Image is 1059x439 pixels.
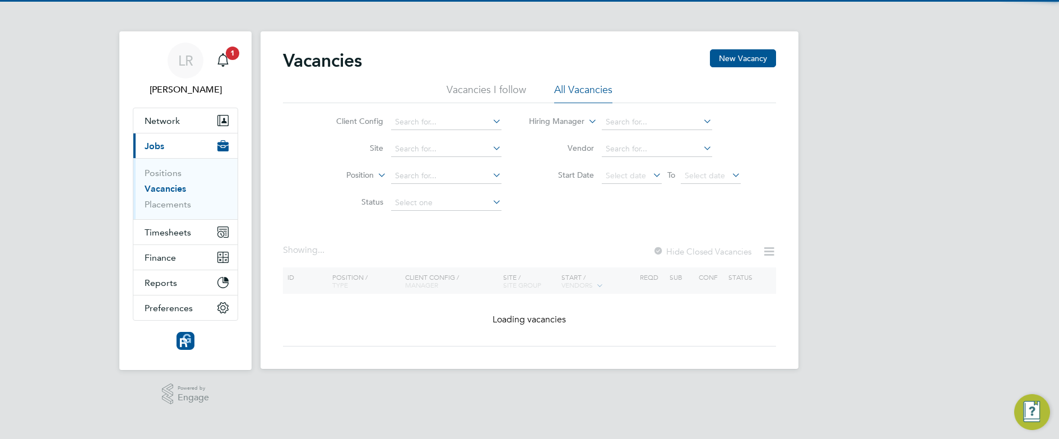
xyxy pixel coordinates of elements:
[447,83,526,103] li: Vacancies I follow
[318,244,324,256] span: ...
[133,245,238,270] button: Finance
[145,183,186,194] a: Vacancies
[145,278,177,288] span: Reports
[319,197,383,207] label: Status
[520,116,584,127] label: Hiring Manager
[162,383,210,405] a: Powered byEngage
[606,170,646,181] span: Select date
[391,168,501,184] input: Search for...
[145,199,191,210] a: Placements
[178,53,193,68] span: LR
[133,108,238,133] button: Network
[685,170,725,181] span: Select date
[212,43,234,78] a: 1
[133,332,238,350] a: Go to home page
[145,252,176,263] span: Finance
[283,49,362,72] h2: Vacancies
[602,141,712,157] input: Search for...
[133,295,238,320] button: Preferences
[176,332,194,350] img: resourcinggroup-logo-retina.png
[133,133,238,158] button: Jobs
[319,116,383,126] label: Client Config
[119,31,252,370] nav: Main navigation
[1014,394,1050,430] button: Engage Resource Center
[133,220,238,244] button: Timesheets
[653,246,751,257] label: Hide Closed Vacancies
[391,114,501,130] input: Search for...
[133,43,238,96] a: LR[PERSON_NAME]
[309,170,374,181] label: Position
[178,383,209,393] span: Powered by
[529,143,594,153] label: Vendor
[391,141,501,157] input: Search for...
[529,170,594,180] label: Start Date
[178,393,209,403] span: Engage
[283,244,327,256] div: Showing
[391,195,501,211] input: Select one
[145,141,164,151] span: Jobs
[602,114,712,130] input: Search for...
[145,115,180,126] span: Network
[226,47,239,60] span: 1
[710,49,776,67] button: New Vacancy
[133,158,238,219] div: Jobs
[145,168,182,178] a: Positions
[145,303,193,313] span: Preferences
[133,83,238,96] span: Leanne Rayner
[133,270,238,295] button: Reports
[319,143,383,153] label: Site
[664,168,679,182] span: To
[554,83,612,103] li: All Vacancies
[145,227,191,238] span: Timesheets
